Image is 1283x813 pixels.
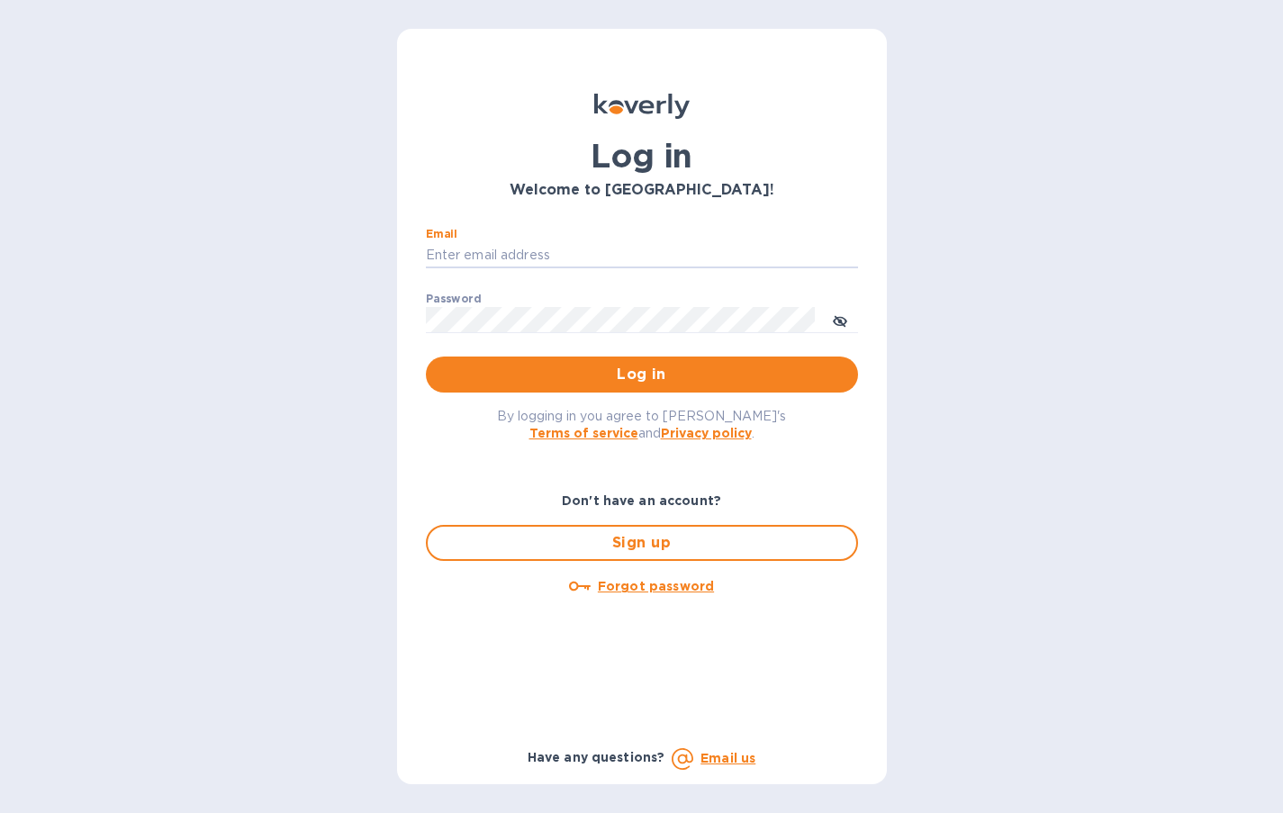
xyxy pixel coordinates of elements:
b: Don't have an account? [562,493,721,508]
input: Enter email address [426,242,858,269]
a: Privacy policy [661,426,752,440]
span: By logging in you agree to [PERSON_NAME]'s and . [497,409,786,440]
label: Email [426,229,457,239]
button: toggle password visibility [822,302,858,338]
a: Email us [700,751,755,765]
b: Have any questions? [528,750,665,764]
img: Koverly [594,94,690,119]
label: Password [426,294,481,304]
h3: Welcome to [GEOGRAPHIC_DATA]! [426,182,858,199]
button: Log in [426,357,858,393]
a: Terms of service [529,426,638,440]
u: Forgot password [598,579,714,593]
button: Sign up [426,525,858,561]
span: Sign up [442,532,842,554]
span: Log in [440,364,844,385]
h1: Log in [426,137,858,175]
